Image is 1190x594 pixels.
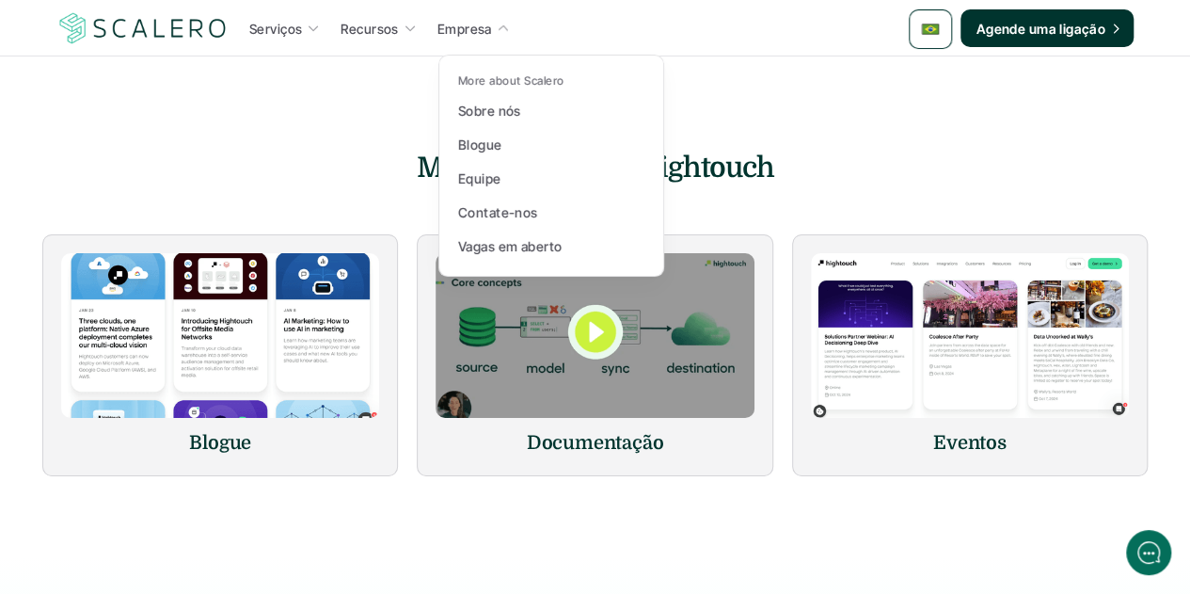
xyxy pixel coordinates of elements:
[56,11,230,45] a: Scalero company logotype
[56,10,230,46] img: Scalero company logotype
[820,429,1119,458] h6: Eventos
[1126,530,1171,575] iframe: gist-messenger-bubble-iframe
[437,19,492,39] p: Empresa
[960,9,1134,47] a: Agende uma ligação
[341,19,398,39] p: Recursos
[28,125,348,216] h2: Let us know if we can help with lifecycle marketing.
[71,429,370,458] h6: Blogue
[121,261,226,276] span: New conversation
[452,161,650,195] a: Equipe
[458,236,562,256] p: Vagas em aberto
[458,74,564,88] p: More about Scalero
[452,229,650,263] a: Vagas em aberto
[42,234,398,476] a: Blogue
[452,93,650,127] a: Sobre nós
[29,249,347,287] button: New conversation
[458,101,521,120] p: Sobre nós
[452,195,650,229] a: Contate-nos
[157,473,238,485] span: We run on Gist
[921,20,940,39] img: 🇧🇷
[458,135,502,154] p: Blogue
[452,127,650,161] a: Blogue
[458,169,501,188] p: Equipe
[28,91,348,121] h1: Hi! Welcome to [GEOGRAPHIC_DATA].
[417,234,772,476] a: Documentação
[792,234,1148,476] a: Eventos
[976,19,1105,39] p: Agende uma ligação
[313,148,878,187] h4: Mais recursos do Hightouch
[249,19,302,39] p: Serviços
[458,202,538,222] p: Contate-nos
[445,429,744,458] h6: Documentação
